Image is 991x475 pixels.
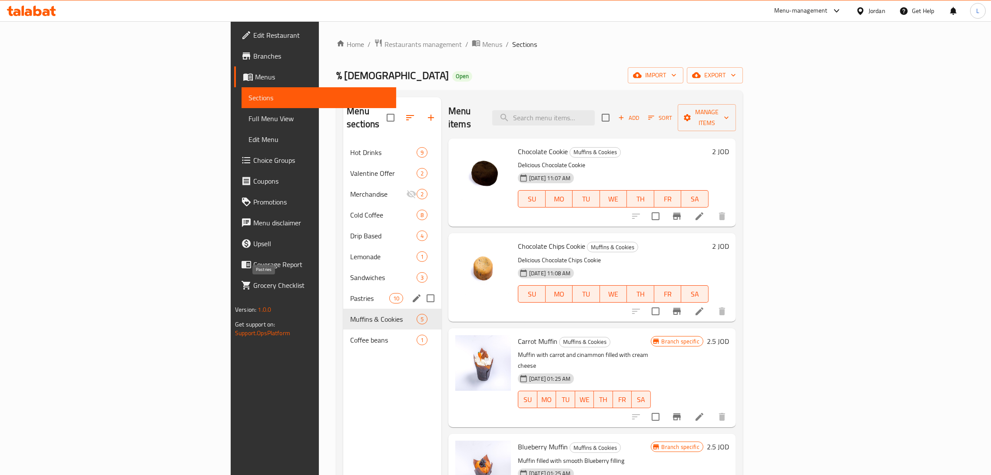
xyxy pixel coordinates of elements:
[518,455,651,466] p: Muffin filled with smooth Blueberry filling
[646,111,674,125] button: Sort
[560,393,572,406] span: TU
[452,71,472,82] div: Open
[518,255,709,266] p: Delicious Chocolate Chips Cookie
[681,285,709,303] button: SA
[417,253,427,261] span: 1
[522,193,542,205] span: SU
[406,189,417,199] svg: Inactive section
[234,46,396,66] a: Branches
[685,288,705,300] span: SA
[570,442,621,453] div: Muffins & Cookies
[603,193,624,205] span: WE
[350,293,389,303] span: Pastries
[350,168,417,178] div: Valentine Offer
[258,304,271,315] span: 1.0.0
[518,240,585,253] span: Chocolate Chips Cookie
[518,160,709,171] p: Delicious Chocolate Cookie
[374,39,462,50] a: Restaurants management
[234,233,396,254] a: Upsell
[617,113,640,123] span: Add
[506,39,509,49] li: /
[603,288,624,300] span: WE
[381,109,400,127] span: Select all sections
[712,206,732,227] button: delete
[417,168,428,178] div: items
[666,406,687,427] button: Branch-specific-item
[559,337,610,347] div: Muffins & Cookies
[343,309,441,330] div: Muffins & Cookies5
[249,113,389,124] span: Full Menu View
[253,197,389,207] span: Promotions
[658,288,678,300] span: FR
[234,25,396,46] a: Edit Restaurant
[417,210,428,220] div: items
[350,335,417,345] span: Coffee beans
[707,441,729,453] h6: 2.5 JOD
[587,242,638,252] span: Muffins & Cookies
[537,391,557,408] button: MO
[452,73,472,80] span: Open
[410,292,423,305] button: edit
[417,211,427,219] span: 8
[389,293,403,303] div: items
[417,272,428,283] div: items
[627,285,654,303] button: TH
[465,39,468,49] li: /
[249,92,389,103] span: Sections
[556,391,575,408] button: TU
[518,190,545,208] button: SU
[448,105,482,131] h2: Menu items
[343,246,441,267] div: Lemonade1
[518,440,568,453] span: Blueberry Muffin
[253,238,389,249] span: Upsell
[658,337,703,346] span: Branch specific
[343,225,441,246] div: Drip Based4
[492,110,595,125] input: search
[694,412,705,422] a: Edit menu item
[526,174,574,182] span: [DATE] 11:07 AM
[336,39,743,50] nav: breadcrumb
[594,391,613,408] button: TH
[518,350,651,371] p: Muffin with carrot and cinammon filled with cream cheese
[242,87,396,108] a: Sections
[643,111,678,125] span: Sort items
[549,193,570,205] span: MO
[587,242,638,252] div: Muffins & Cookies
[635,393,647,406] span: SA
[712,240,729,252] h6: 2 JOD
[242,108,396,129] a: Full Menu View
[685,193,705,205] span: SA
[546,285,573,303] button: MO
[350,231,417,241] span: Drip Based
[658,193,678,205] span: FR
[575,391,594,408] button: WE
[573,190,600,208] button: TU
[774,6,828,16] div: Menu-management
[570,147,621,158] div: Muffins & Cookies
[613,391,632,408] button: FR
[646,207,665,225] span: Select to update
[417,231,428,241] div: items
[512,39,537,49] span: Sections
[579,393,591,406] span: WE
[472,39,502,50] a: Menus
[518,391,537,408] button: SU
[678,104,736,131] button: Manage items
[526,375,574,383] span: [DATE] 01:25 AM
[234,275,396,296] a: Grocery Checklist
[522,393,534,406] span: SU
[234,254,396,275] a: Coverage Report
[350,251,417,262] span: Lemonade
[234,191,396,212] a: Promotions
[417,315,427,323] span: 5
[350,272,417,283] span: Sandwiches
[350,189,406,199] span: Merchandise
[694,306,705,317] a: Edit menu item
[712,145,729,158] h6: 2 JOD
[234,171,396,191] a: Coupons
[518,335,557,348] span: Carrot Muffin
[350,147,417,158] span: Hot Drinks
[615,111,643,125] span: Add item
[343,139,441,354] nav: Menu sections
